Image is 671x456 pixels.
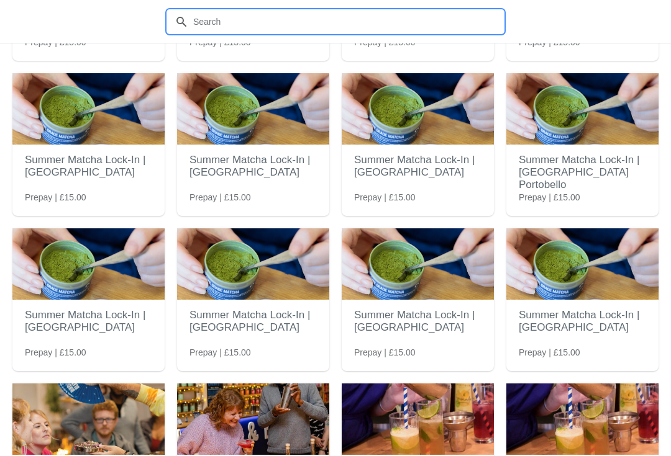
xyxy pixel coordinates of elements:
img: Potions Lock-in | Brighton [506,383,659,455]
span: Prepay | £15.00 [519,191,580,203]
img: Summer Matcha Lock-In | Glasgow [12,73,165,145]
img: Summer Matcha Lock-In | London Borough [342,73,494,145]
span: Prepay | £15.00 [189,191,251,203]
h2: Summer Matcha Lock-In | [GEOGRAPHIC_DATA] Portobello [519,148,646,197]
h2: Summer Matcha Lock-In | [GEOGRAPHIC_DATA] [25,303,152,340]
h2: Summer Matcha Lock-In | [GEOGRAPHIC_DATA] [25,148,152,185]
span: Prepay | £15.00 [25,346,86,359]
span: Prepay | £15.00 [354,191,416,203]
h2: Summer Matcha Lock-In | [GEOGRAPHIC_DATA] [354,303,482,340]
span: Prepay | £15.00 [354,346,416,359]
span: Prepay | £15.00 [25,191,86,203]
img: Summer Matcha Lock-In | Exeter [177,73,329,145]
img: Summer Matcha Lock-In | Norwich [177,228,329,300]
span: Prepay | £15.00 [189,346,251,359]
h2: Summer Matcha Lock-In | [GEOGRAPHIC_DATA] [519,303,646,340]
img: Summer Matcha Lock-In | Nottingham [342,228,494,300]
img: Brighton | Easter Lock-In [12,383,165,455]
img: Summer Matcha Lock-In | Oxford [506,228,659,300]
h2: Summer Matcha Lock-In | [GEOGRAPHIC_DATA] [189,303,317,340]
img: Summer Matcha Lock-In | London Portobello [506,73,659,145]
h2: Summer Matcha Lock-In | [GEOGRAPHIC_DATA] [354,148,482,185]
img: Tea is Love Lock-In | Exeter [177,383,329,455]
img: Summer Matcha Lock-In | Manchester [12,228,165,300]
span: Prepay | £15.00 [519,346,580,359]
input: Search [193,11,503,33]
img: Hot & Cold Brew Lock-in | Brighton [342,383,494,455]
h2: Summer Matcha Lock-In | [GEOGRAPHIC_DATA] [189,148,317,185]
